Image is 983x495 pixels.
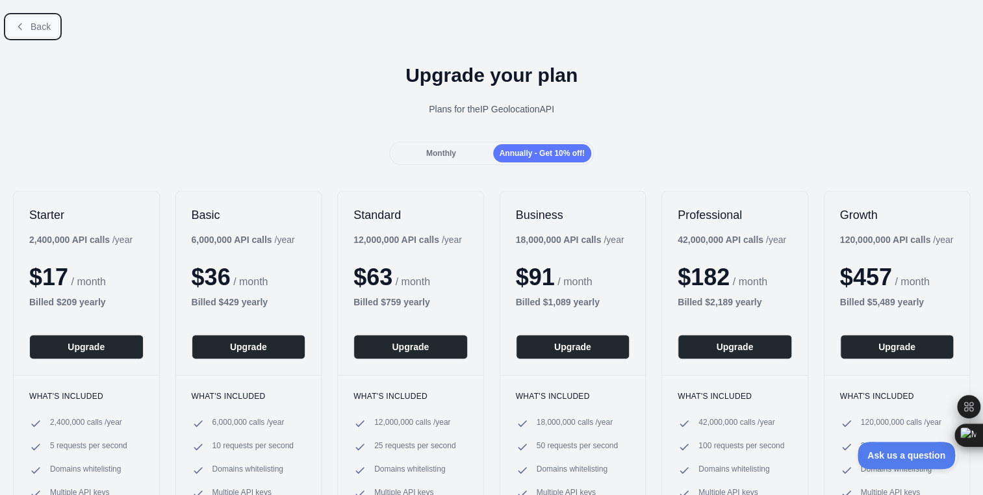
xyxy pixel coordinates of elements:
b: 12,000,000 API calls [353,235,439,245]
div: / year [353,233,462,246]
h2: Professional [678,207,792,223]
h2: Standard [353,207,468,223]
h2: Growth [840,207,954,223]
iframe: Toggle Customer Support [858,442,957,469]
div: / year [678,233,786,246]
span: $ 63 [353,264,392,290]
span: $ 91 [516,264,555,290]
span: $ 182 [678,264,730,290]
h2: Business [516,207,630,223]
b: 18,000,000 API calls [516,235,602,245]
div: / year [840,233,954,246]
div: / year [516,233,624,246]
span: $ 457 [840,264,892,290]
b: 42,000,000 API calls [678,235,763,245]
b: 120,000,000 API calls [840,235,931,245]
